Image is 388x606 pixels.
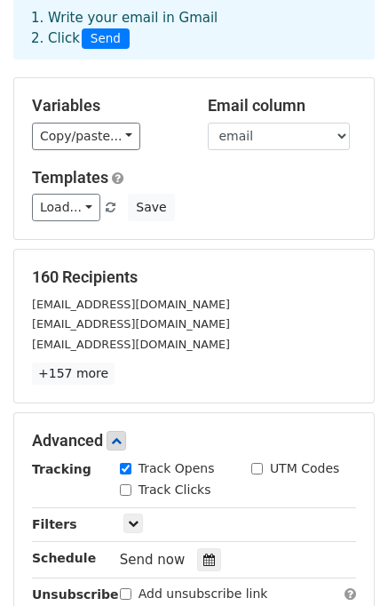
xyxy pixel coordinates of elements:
[139,585,268,603] label: Add unsubscribe link
[32,517,77,531] strong: Filters
[32,587,119,602] strong: Unsubscribe
[32,168,108,187] a: Templates
[139,481,211,499] label: Track Clicks
[270,459,339,478] label: UTM Codes
[128,194,174,221] button: Save
[32,551,96,565] strong: Schedule
[32,363,115,385] a: +157 more
[32,338,230,351] small: [EMAIL_ADDRESS][DOMAIN_NAME]
[120,552,186,568] span: Send now
[18,8,370,49] div: 1. Write your email in Gmail 2. Click
[82,28,130,50] span: Send
[32,298,230,311] small: [EMAIL_ADDRESS][DOMAIN_NAME]
[32,123,140,150] a: Copy/paste...
[299,521,388,606] iframe: Chat Widget
[208,96,357,116] h5: Email column
[32,462,91,476] strong: Tracking
[32,317,230,331] small: [EMAIL_ADDRESS][DOMAIN_NAME]
[32,267,356,287] h5: 160 Recipients
[32,194,100,221] a: Load...
[139,459,215,478] label: Track Opens
[32,96,181,116] h5: Variables
[32,431,356,451] h5: Advanced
